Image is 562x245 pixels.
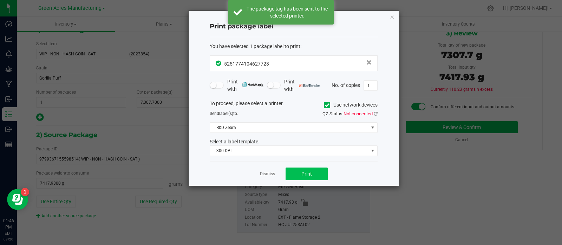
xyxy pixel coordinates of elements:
[204,138,383,145] div: Select a label template.
[332,82,360,88] span: No. of copies
[210,22,378,31] h4: Print package label
[260,171,275,177] a: Dismiss
[242,82,263,87] img: mark_magic_cybra.png
[224,61,269,67] span: 5251774104627723
[216,60,222,67] span: In Sync
[7,189,28,210] iframe: Resource center
[301,171,312,177] span: Print
[299,84,320,87] img: bartender.png
[210,111,238,116] span: Send to:
[324,101,378,109] label: Use network devices
[21,188,29,196] iframe: Resource center unread badge
[210,43,378,50] div: :
[284,78,320,93] span: Print with
[210,123,368,132] span: R&D Zebra
[210,43,300,49] span: You have selected 1 package label to print
[286,168,328,180] button: Print
[204,100,383,110] div: To proceed, please select a printer.
[210,146,368,156] span: 300 DPI
[219,111,233,116] span: label(s)
[227,78,263,93] span: Print with
[322,111,378,116] span: QZ Status:
[344,111,373,116] span: Not connected
[246,5,328,19] div: The package tag has been sent to the selected printer.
